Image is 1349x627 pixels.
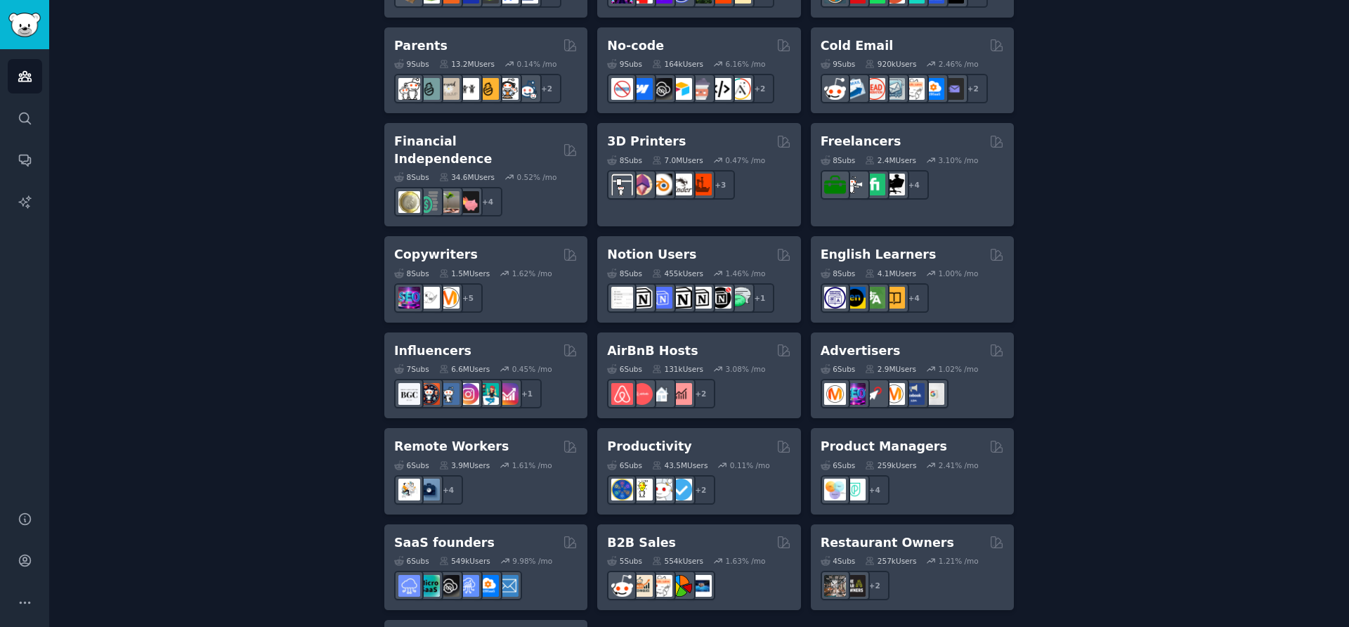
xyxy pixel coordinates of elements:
img: B2BSaaS [477,575,499,597]
div: 1.61 % /mo [512,460,552,470]
div: 164k Users [652,59,703,69]
img: SEO [398,287,420,309]
img: PPC [864,383,885,405]
div: + 5 [453,283,483,313]
img: microsaas [418,575,440,597]
img: Freelancers [883,174,905,195]
img: BarOwners [844,575,866,597]
img: FinancialPlanning [418,191,440,213]
img: restaurantowners [824,575,846,597]
img: productivity [651,479,672,500]
h2: Restaurant Owners [821,534,954,552]
div: + 4 [473,187,502,216]
div: 7 Sub s [394,364,429,374]
img: work [418,479,440,500]
div: + 1 [512,379,542,408]
div: + 4 [899,170,929,200]
div: 6.16 % /mo [726,59,766,69]
img: RemoteJobs [398,479,420,500]
h2: Influencers [394,342,471,360]
h2: English Learners [821,246,937,264]
img: ProductManagement [824,479,846,500]
div: 6 Sub s [394,460,429,470]
div: + 4 [860,475,889,505]
img: b2b_sales [903,78,925,100]
img: B2BSales [670,575,692,597]
img: FacebookAds [903,383,925,405]
div: 1.5M Users [439,269,490,278]
div: 6 Sub s [607,460,642,470]
div: 0.47 % /mo [725,155,765,165]
img: SingleParents [418,78,440,100]
h2: Freelancers [821,133,901,150]
img: InstagramMarketing [457,383,479,405]
img: coldemail [883,78,905,100]
div: 2.9M Users [865,364,916,374]
img: marketing [824,383,846,405]
img: beyondthebump [438,78,460,100]
img: toddlers [457,78,479,100]
img: BeautyGuruChatter [398,383,420,405]
img: LeadGeneration [864,78,885,100]
div: 9 Sub s [394,59,429,69]
img: NoCodeMovement [710,78,731,100]
img: B2BSaaS [923,78,944,100]
div: + 2 [860,571,889,600]
img: NewParents [477,78,499,100]
img: webflow [631,78,653,100]
div: 0.52 % /mo [517,172,557,182]
img: googleads [923,383,944,405]
img: NotionGeeks [670,287,692,309]
div: 8 Sub s [394,269,429,278]
div: 8 Sub s [821,269,856,278]
div: 8 Sub s [394,172,429,182]
img: content_marketing [438,287,460,309]
div: + 2 [532,74,561,103]
img: forhire [824,174,846,195]
div: 257k Users [865,556,916,566]
img: Airtable [670,78,692,100]
img: fatFIRE [457,191,479,213]
img: airbnb_hosts [611,383,633,405]
div: + 4 [434,475,463,505]
img: blender [651,174,672,195]
img: Fiverr [864,174,885,195]
div: + 1 [745,283,774,313]
img: KeepWriting [418,287,440,309]
div: 0.45 % /mo [512,364,552,374]
div: 9 Sub s [607,59,642,69]
h2: B2B Sales [607,534,676,552]
img: NotionPromote [729,287,751,309]
img: SaaS_Email_Marketing [497,575,519,597]
h2: No-code [607,37,664,55]
h2: Notion Users [607,246,696,264]
img: Emailmarketing [844,78,866,100]
div: 1.02 % /mo [939,364,979,374]
div: 9.98 % /mo [512,556,552,566]
div: 131k Users [652,364,703,374]
img: getdisciplined [670,479,692,500]
div: 1.63 % /mo [726,556,766,566]
img: daddit [398,78,420,100]
div: 6.6M Users [439,364,490,374]
div: 3.9M Users [439,460,490,470]
h2: Productivity [607,438,691,455]
img: InstagramGrowthTips [497,383,519,405]
h2: Financial Independence [394,133,558,167]
h2: SaaS founders [394,534,495,552]
h2: Product Managers [821,438,947,455]
img: sales [824,78,846,100]
img: EnglishLearning [844,287,866,309]
img: freelance_forhire [844,174,866,195]
img: 3Dprinting [611,174,633,195]
img: socialmedia [418,383,440,405]
div: + 3 [705,170,735,200]
img: ender3 [670,174,692,195]
div: 7.0M Users [652,155,703,165]
img: GummySearch logo [8,13,41,37]
div: 1.62 % /mo [512,269,552,278]
div: 2.4M Users [865,155,916,165]
div: 549k Users [439,556,490,566]
img: Fire [438,191,460,213]
div: 2.41 % /mo [939,460,979,470]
